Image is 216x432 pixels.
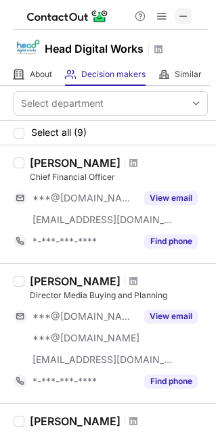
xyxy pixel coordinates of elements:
[175,69,202,80] span: Similar
[30,171,208,183] div: Chief Financial Officer
[45,41,144,57] h1: Head Digital Works
[30,156,121,170] div: [PERSON_NAME]
[33,354,173,366] span: [EMAIL_ADDRESS][DOMAIN_NAME]
[144,235,198,248] button: Reveal Button
[144,375,198,388] button: Reveal Button
[30,69,52,80] span: About
[81,69,146,80] span: Decision makers
[33,310,136,322] span: ***@[DOMAIN_NAME]
[144,310,198,323] button: Reveal Button
[33,192,136,204] span: ***@[DOMAIN_NAME]
[30,289,208,302] div: Director Media Buying and Planning
[33,214,173,226] span: [EMAIL_ADDRESS][DOMAIN_NAME]
[31,127,87,138] span: Select all (9)
[27,8,108,24] img: ContactOut v5.3.10
[33,332,139,344] span: ***@[DOMAIN_NAME]
[30,274,121,288] div: [PERSON_NAME]
[30,414,121,428] div: [PERSON_NAME]
[21,97,104,110] div: Select department
[14,33,41,60] img: 459e46ed9e51c8c3ef78fd7033a192c3
[144,191,198,205] button: Reveal Button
